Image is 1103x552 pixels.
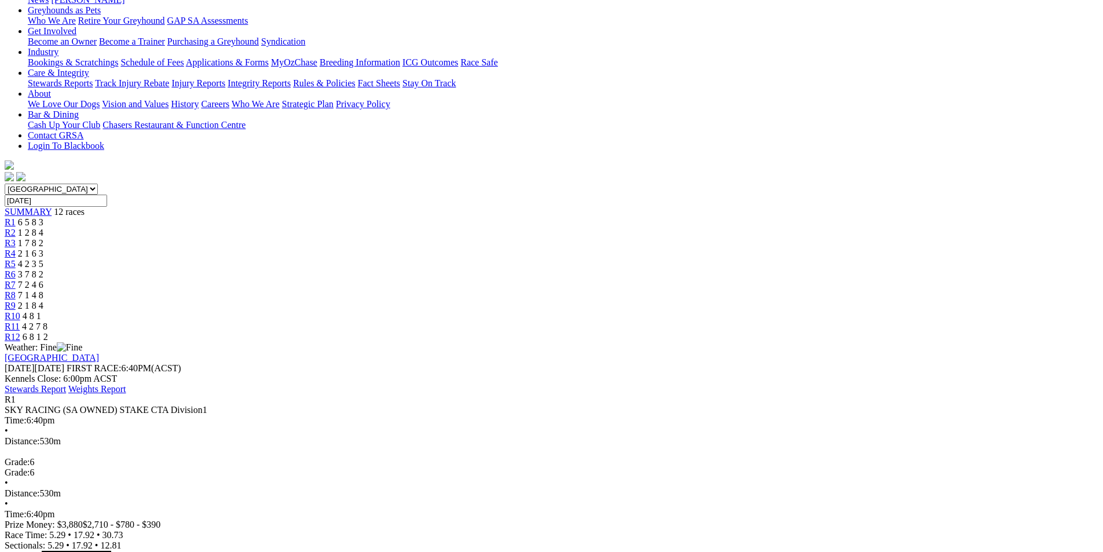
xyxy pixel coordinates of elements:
[28,130,83,140] a: Contact GRSA
[5,311,20,321] a: R10
[49,530,65,540] span: 5.29
[201,99,229,109] a: Careers
[5,415,1098,426] div: 6:40pm
[402,57,458,67] a: ICG Outcomes
[83,520,161,529] span: $2,710 - $780 - $390
[67,363,181,373] span: 6:40PM(ACST)
[5,301,16,310] span: R9
[5,436,1098,447] div: 530m
[228,78,291,88] a: Integrity Reports
[5,290,16,300] span: R8
[5,467,30,477] span: Grade:
[5,248,16,258] a: R4
[5,321,20,331] span: R11
[72,540,93,550] span: 17.92
[5,426,8,436] span: •
[5,520,1098,530] div: Prize Money: $3,880
[5,207,52,217] a: SUMMARY
[28,99,1098,109] div: About
[5,259,16,269] span: R5
[167,16,248,25] a: GAP SA Assessments
[18,259,43,269] span: 4 2 3 5
[120,57,184,67] a: Schedule of Fees
[78,16,165,25] a: Retire Your Greyhound
[358,78,400,88] a: Fact Sheets
[186,57,269,67] a: Applications & Forms
[261,36,305,46] a: Syndication
[320,57,400,67] a: Breeding Information
[28,78,1098,89] div: Care & Integrity
[28,141,104,151] a: Login To Blackbook
[95,540,98,550] span: •
[5,467,1098,478] div: 6
[5,172,14,181] img: facebook.svg
[5,353,99,363] a: [GEOGRAPHIC_DATA]
[28,109,79,119] a: Bar & Dining
[28,68,89,78] a: Care & Integrity
[18,269,43,279] span: 3 7 8 2
[68,384,126,394] a: Weights Report
[23,311,41,321] span: 4 8 1
[5,195,107,207] input: Select date
[18,248,43,258] span: 2 1 6 3
[5,415,27,425] span: Time:
[95,78,169,88] a: Track Injury Rebate
[5,436,39,446] span: Distance:
[99,36,165,46] a: Become a Trainer
[28,120,100,130] a: Cash Up Your Club
[18,238,43,248] span: 1 7 8 2
[5,280,16,290] a: R7
[18,217,43,227] span: 6 5 8 3
[28,89,51,98] a: About
[28,57,118,67] a: Bookings & Scratchings
[5,217,16,227] a: R1
[167,36,259,46] a: Purchasing a Greyhound
[5,499,8,509] span: •
[5,405,1098,415] div: SKY RACING (SA OWNED) STAKE CTA Division1
[5,332,20,342] a: R12
[18,301,43,310] span: 2 1 8 4
[102,530,123,540] span: 30.73
[102,99,168,109] a: Vision and Values
[232,99,280,109] a: Who We Are
[5,488,1098,499] div: 530m
[28,36,97,46] a: Become an Owner
[16,172,25,181] img: twitter.svg
[171,99,199,109] a: History
[28,16,1098,26] div: Greyhounds as Pets
[67,363,121,373] span: FIRST RACE:
[74,530,94,540] span: 17.92
[18,280,43,290] span: 7 2 4 6
[28,78,93,88] a: Stewards Reports
[18,228,43,237] span: 1 2 8 4
[5,509,27,519] span: Time:
[5,363,64,373] span: [DATE]
[5,488,39,498] span: Distance:
[28,16,76,25] a: Who We Are
[5,269,16,279] a: R6
[97,530,100,540] span: •
[5,509,1098,520] div: 6:40pm
[5,457,1098,467] div: 6
[5,160,14,170] img: logo-grsa-white.png
[171,78,225,88] a: Injury Reports
[282,99,334,109] a: Strategic Plan
[28,99,100,109] a: We Love Our Dogs
[5,478,8,488] span: •
[28,57,1098,68] div: Industry
[28,36,1098,47] div: Get Involved
[22,321,47,331] span: 4 2 7 8
[5,457,30,467] span: Grade:
[271,57,317,67] a: MyOzChase
[66,540,69,550] span: •
[5,394,16,404] span: R1
[5,238,16,248] a: R3
[5,540,45,550] span: Sectionals:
